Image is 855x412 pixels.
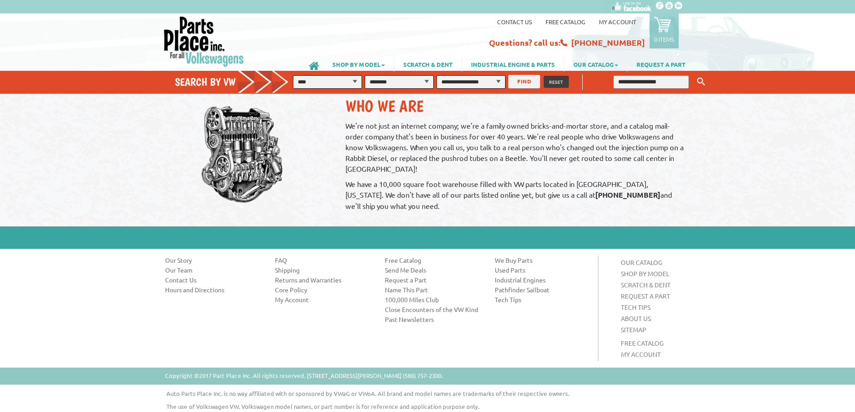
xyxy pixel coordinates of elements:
[275,295,371,304] a: My Account
[275,275,371,284] a: Returns and Warranties
[599,18,636,26] a: My Account
[495,265,591,274] a: Used Parts
[165,371,443,380] p: Copyright ©2017 Part Place Inc. All rights reserved. [STREET_ADDRESS][PERSON_NAME] (586) 757-2300.
[621,339,663,347] a: FREE CATALOG
[495,275,591,284] a: Industrial Engines
[385,305,481,314] a: Close Encounters of the VW Kind
[621,292,670,300] a: REQUEST A PART
[621,350,661,358] a: MY ACCOUNT
[175,75,298,88] h4: Search by VW
[165,265,262,274] a: Our Team
[595,190,660,199] strong: [PHONE_NUMBER]
[385,295,481,304] a: 100,000 Miles Club
[165,285,262,294] a: Hours and Directions
[544,76,569,88] button: RESET
[160,402,714,411] p: The use of Volkswagen VW. Volkswagen model names, or part number is for reference and application...
[654,35,674,43] p: 0 items
[650,13,679,48] a: 0 items
[621,314,651,322] a: ABOUT US
[621,325,646,334] a: SITEMAP
[385,275,481,284] a: Request a Part
[385,315,481,324] a: Past Newsletters
[345,120,688,174] p: We're not just an internet company; we're a family owned bricks-and-mortar store, and a catalog m...
[275,256,371,265] a: FAQ
[497,18,532,26] a: Contact us
[508,75,540,88] button: FIND
[385,256,481,265] a: Free Catalog
[345,178,688,211] p: We have a 10,000 square foot warehouse filled with VW parts located in [GEOGRAPHIC_DATA], [US_STA...
[621,258,662,266] a: OUR CATALOG
[462,56,564,72] a: INDUSTRIAL ENGINE & PARTS
[323,56,394,72] a: SHOP BY MODEL
[345,96,688,116] h2: Who We Are
[694,74,708,89] button: Keyword Search
[549,78,563,85] span: RESET
[621,281,671,289] a: SCRATCH & DENT
[275,285,371,294] a: Core Policy
[163,16,245,67] img: Parts Place Inc!
[385,265,481,274] a: Send Me Deals
[628,56,694,72] a: REQUEST A PART
[621,269,669,278] a: SHOP BY MODEL
[160,389,714,398] p: Auto Parts Place Inc. is no way affiliated with or sponsored by VWaG or VWoA. All brand and model...
[165,256,262,265] a: Our Story
[545,18,585,26] a: Free Catalog
[621,303,650,311] a: TECH TIPS
[275,265,371,274] a: Shipping
[495,295,591,304] a: Tech Tips
[385,285,481,294] a: Name This Part
[394,56,462,72] a: SCRATCH & DENT
[564,56,627,72] a: OUR CATALOG
[165,275,262,284] a: Contact Us
[495,256,591,265] a: We Buy Parts
[495,285,591,294] a: Pathfinder Sailboat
